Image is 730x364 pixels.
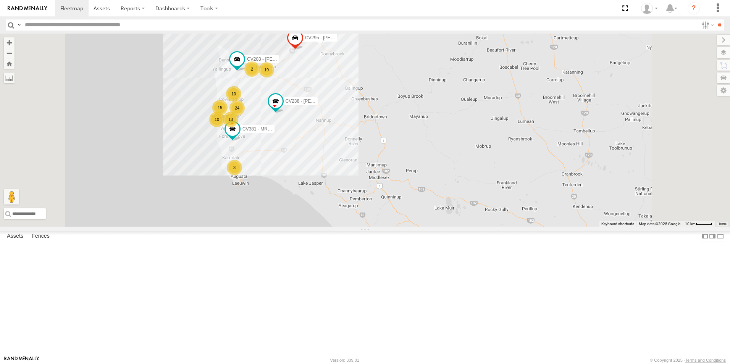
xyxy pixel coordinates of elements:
[683,221,715,227] button: Map Scale: 10 km per 40 pixels
[242,126,274,132] span: CV381 - MRRC
[709,231,716,242] label: Dock Summary Table to the Right
[227,160,242,175] div: 3
[638,3,661,14] div: Graham Broom
[305,35,361,40] span: CV295 - [PERSON_NAME]
[4,356,39,364] a: Visit our Website
[229,100,245,116] div: 24
[701,231,709,242] label: Dock Summary Table to the Left
[699,19,715,31] label: Search Filter Options
[685,358,726,362] a: Terms and Conditions
[639,222,680,226] span: Map data ©2025 Google
[719,222,727,225] a: Terms (opens in new tab)
[688,2,700,14] i: ?
[717,85,730,96] label: Map Settings
[650,358,726,362] div: © Copyright 2025 -
[286,98,341,104] span: CV238 - [PERSON_NAME]
[8,6,47,11] img: rand-logo.svg
[209,112,224,127] div: 10
[226,86,241,101] div: 10
[16,19,22,31] label: Search Query
[3,231,27,242] label: Assets
[330,358,359,362] div: Version: 309.01
[212,100,228,115] div: 15
[28,231,53,242] label: Fences
[4,37,15,48] button: Zoom in
[244,61,260,77] div: 2
[4,48,15,58] button: Zoom out
[685,222,696,226] span: 10 km
[4,58,15,69] button: Zoom Home
[717,231,724,242] label: Hide Summary Table
[247,57,303,62] span: CV283 - [PERSON_NAME]
[4,189,19,205] button: Drag Pegman onto the map to open Street View
[601,221,634,227] button: Keyboard shortcuts
[259,62,274,77] div: 19
[223,112,238,127] div: 13
[4,72,15,83] label: Measure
